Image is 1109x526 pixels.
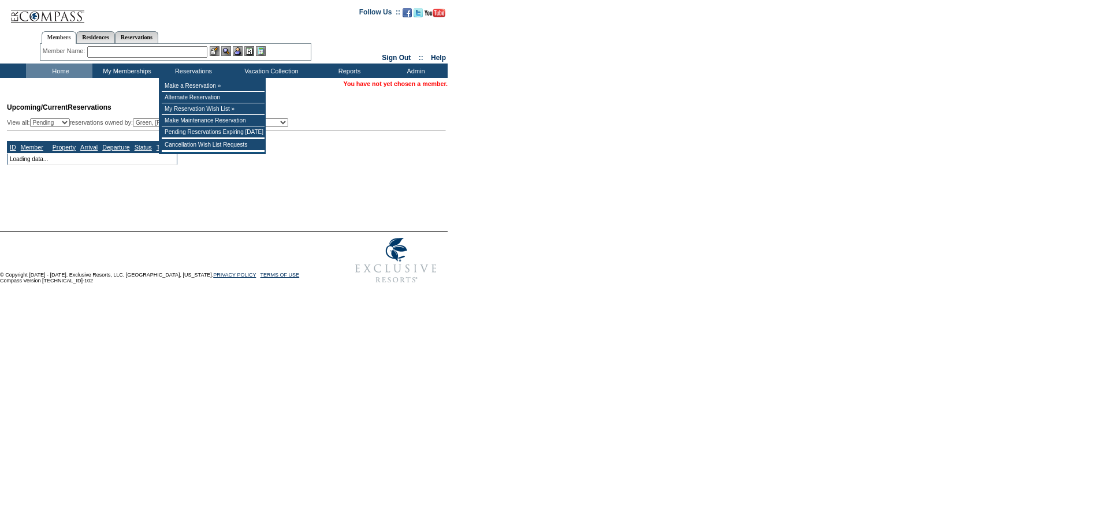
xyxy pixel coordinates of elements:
td: Home [26,64,92,78]
a: Property [53,144,76,151]
a: Reservations [115,31,158,43]
td: Cancellation Wish List Requests [162,139,265,151]
span: Reservations [7,103,111,111]
a: Sign Out [382,54,411,62]
img: Subscribe to our YouTube Channel [425,9,445,17]
img: Reservations [244,46,254,56]
a: Departure [102,144,129,151]
td: Loading data... [8,153,177,165]
a: Residences [76,31,115,43]
td: Vacation Collection [225,64,315,78]
td: Admin [381,64,448,78]
a: Follow us on Twitter [414,12,423,18]
a: Subscribe to our YouTube Channel [425,12,445,18]
img: View [221,46,231,56]
a: TERMS OF USE [260,272,300,278]
img: Follow us on Twitter [414,8,423,17]
td: My Memberships [92,64,159,78]
td: Reports [315,64,381,78]
a: Help [431,54,446,62]
span: :: [419,54,423,62]
img: Become our fan on Facebook [403,8,412,17]
a: ID [10,144,16,151]
td: Make a Reservation » [162,80,265,92]
a: Member [21,144,43,151]
a: Become our fan on Facebook [403,12,412,18]
a: Status [135,144,152,151]
div: View all: reservations owned by: [7,118,293,127]
a: PRIVACY POLICY [213,272,256,278]
img: b_calculator.gif [256,46,266,56]
td: Make Maintenance Reservation [162,115,265,126]
img: b_edit.gif [210,46,219,56]
span: Upcoming/Current [7,103,68,111]
img: Impersonate [233,46,243,56]
a: Members [42,31,77,44]
img: Exclusive Resorts [344,232,448,289]
span: You have not yet chosen a member. [344,80,448,87]
td: Alternate Reservation [162,92,265,103]
td: Reservations [159,64,225,78]
a: Type [157,144,170,151]
td: Follow Us :: [359,7,400,21]
div: Member Name: [43,46,87,56]
a: Arrival [80,144,98,151]
td: My Reservation Wish List » [162,103,265,115]
td: Pending Reservations Expiring [DATE] [162,126,265,138]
